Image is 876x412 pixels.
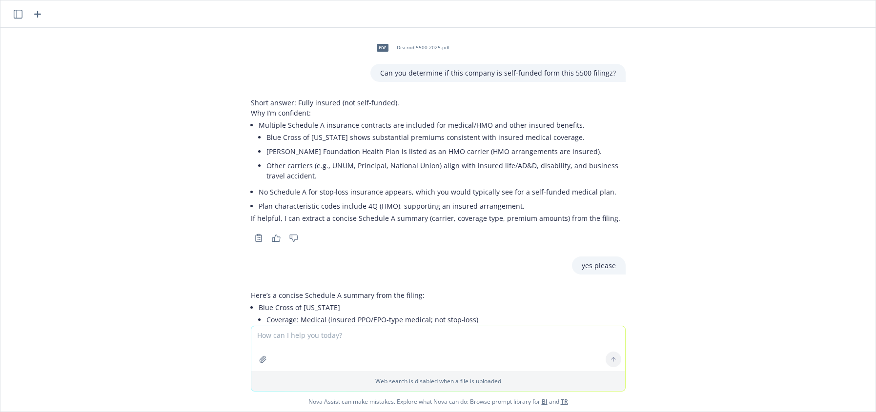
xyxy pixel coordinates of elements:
[259,185,626,199] li: No Schedule A for stop‑loss insurance appears, which you would typically see for a self-funded me...
[251,290,626,300] p: Here’s a concise Schedule A summary from the filing:
[582,260,616,271] p: yes please
[286,231,302,245] button: Thumbs down
[4,392,872,412] span: Nova Assist can make mistakes. Explore what Nova can do: Browse prompt library for and
[266,158,626,183] li: Other carriers (e.g., UNUM, Principal, National Union) align with insured life/AD&D, disability, ...
[257,377,619,385] p: Web search is disabled when a file is uploaded
[251,98,626,108] p: Short answer: Fully insured (not self-funded).
[266,144,626,158] li: [PERSON_NAME] Foundation Health Plan is listed as an HMO carrier (HMO arrangements are insured).
[259,199,626,213] li: Plan characteristic codes include 4Q (HMO), supporting an insured arrangement.
[377,44,388,51] span: pdf
[380,68,616,78] p: Can you determine if this company is self-funded form this 5500 filingz?
[370,36,451,60] div: pdfDiscrod 5500 2025.pdf
[251,213,626,223] p: If helpful, I can extract a concise Schedule A summary (carrier, coverage type, premium amounts) ...
[254,234,263,242] svg: Copy to clipboard
[266,313,626,327] li: Coverage: Medical (insured PPO/EPO-type medical; not stop‑loss)
[259,302,626,313] p: Blue Cross of [US_STATE]
[542,397,548,406] a: BI
[251,108,626,118] p: Why I’m confident:
[397,44,449,51] span: Discrod 5500 2025.pdf
[259,118,626,185] li: Multiple Schedule A insurance contracts are included for medical/HMO and other insured benefits.
[561,397,568,406] a: TR
[266,130,626,144] li: Blue Cross of [US_STATE] shows substantial premiums consistent with insured medical coverage.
